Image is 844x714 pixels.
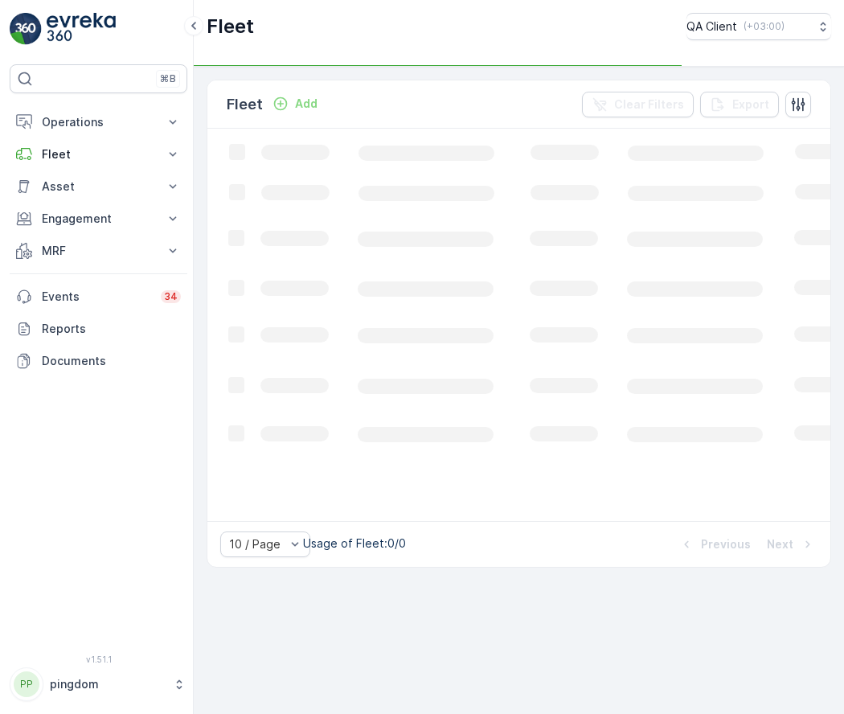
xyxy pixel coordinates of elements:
[700,92,779,117] button: Export
[10,203,187,235] button: Engagement
[614,96,684,113] p: Clear Filters
[266,94,324,113] button: Add
[227,93,263,116] p: Fleet
[582,92,694,117] button: Clear Filters
[701,536,751,552] p: Previous
[207,14,254,39] p: Fleet
[732,96,769,113] p: Export
[303,535,406,552] p: Usage of Fleet : 0/0
[42,114,155,130] p: Operations
[47,13,116,45] img: logo_light-DOdMpM7g.png
[10,138,187,170] button: Fleet
[42,211,155,227] p: Engagement
[50,676,165,692] p: pingdom
[10,170,187,203] button: Asset
[765,535,817,554] button: Next
[10,13,42,45] img: logo
[677,535,752,554] button: Previous
[10,667,187,701] button: PPpingdom
[686,13,831,40] button: QA Client(+03:00)
[164,290,178,303] p: 34
[10,345,187,377] a: Documents
[14,671,39,697] div: PP
[10,654,187,664] span: v 1.51.1
[10,313,187,345] a: Reports
[10,106,187,138] button: Operations
[295,96,318,112] p: Add
[744,20,785,33] p: ( +03:00 )
[767,536,793,552] p: Next
[10,235,187,267] button: MRF
[686,18,737,35] p: QA Client
[42,243,155,259] p: MRF
[10,281,187,313] a: Events34
[42,289,151,305] p: Events
[42,178,155,195] p: Asset
[42,353,181,369] p: Documents
[42,146,155,162] p: Fleet
[160,72,176,85] p: ⌘B
[42,321,181,337] p: Reports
